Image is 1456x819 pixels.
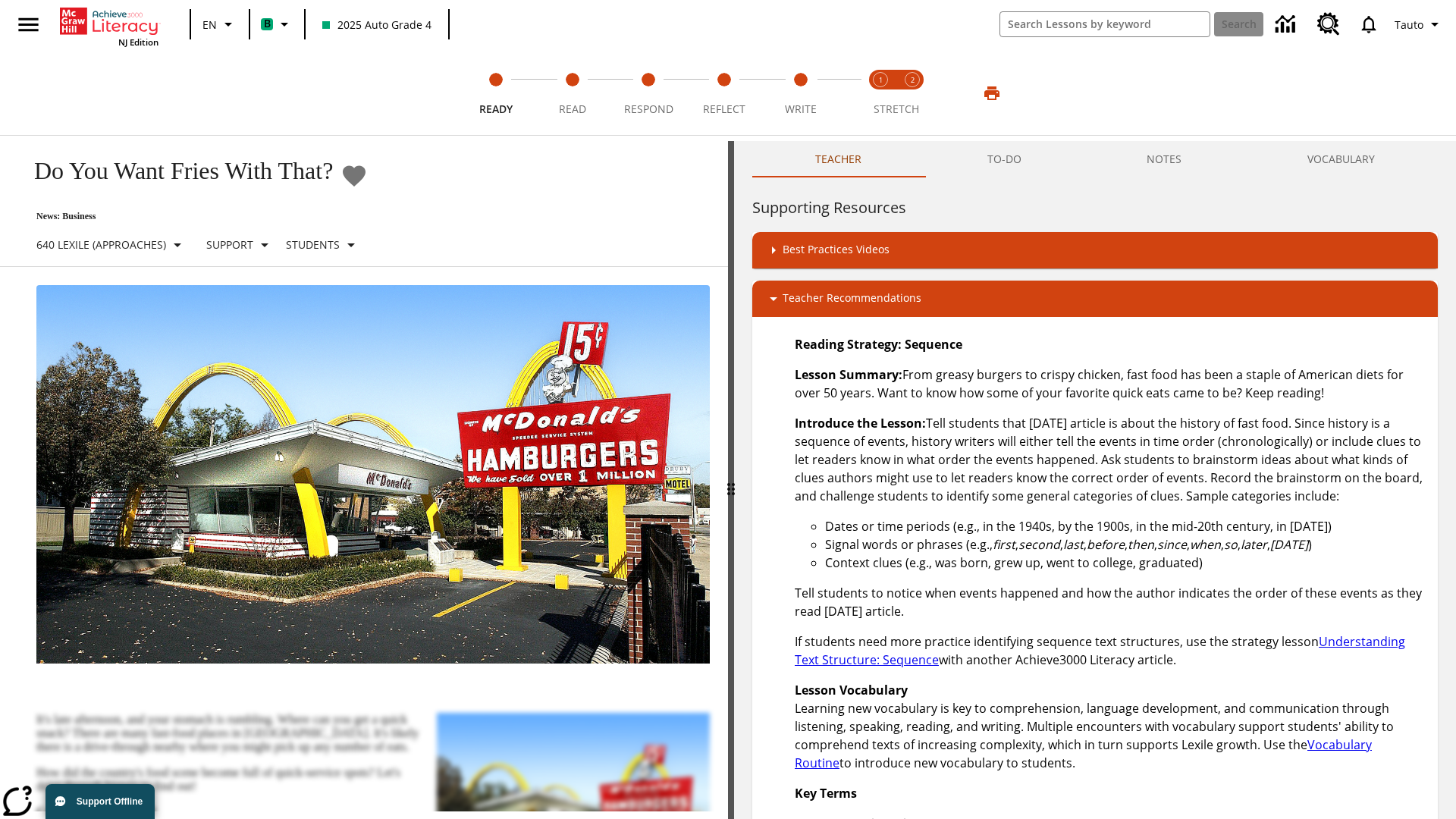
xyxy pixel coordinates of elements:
[752,196,1438,220] h6: Supporting Resources
[795,414,1426,505] p: Tell students that [DATE] article is about the history of fast food. Since history is a sequence ...
[728,141,734,819] div: Press Enter or Spacebar and then press right and left arrow keys to move the slider
[783,241,890,259] p: Best Practices Videos
[340,162,368,189] button: Add to Favorites - Do You Want Fries With That?
[1224,536,1238,553] em: so
[1241,536,1267,553] em: later
[206,237,253,253] p: Support
[255,11,300,38] button: Boost Class color is mint green. Change class color
[752,141,924,177] button: Teacher
[322,17,431,33] span: 2025 Auto Grade 4
[752,141,1438,177] div: Instructional Panel Tabs
[795,584,1426,620] p: Tell students to notice when events happened and how the author indicates the order of these even...
[528,52,616,135] button: Read step 2 of 5
[1157,536,1187,553] em: since
[734,141,1456,819] div: activity
[795,681,1426,772] p: Learning new vocabulary is key to comprehension, language development, and communication through ...
[286,237,340,253] p: Students
[795,336,902,353] strong: Reading Strategy:
[479,102,513,116] span: Ready
[1395,17,1423,33] span: Tauto
[1084,141,1245,177] button: NOTES
[1190,536,1221,553] em: when
[6,2,51,47] button: Open side menu
[60,5,158,48] div: Home
[795,366,902,383] strong: Lesson Summary:
[604,52,692,135] button: Respond step 3 of 5
[1389,11,1450,38] button: Profile/Settings
[559,102,586,116] span: Read
[879,75,883,85] text: 1
[1244,141,1438,177] button: VOCABULARY
[624,102,673,116] span: Respond
[874,102,919,116] span: STRETCH
[1000,12,1210,36] input: search field
[825,535,1426,554] li: Signal words or phrases (e.g., , , , , , , , , , )
[45,784,155,819] button: Support Offline
[1266,4,1308,45] a: Data Center
[795,415,926,431] strong: Introduce the Lesson:
[680,52,768,135] button: Reflect step 4 of 5
[1128,536,1154,553] em: then
[757,52,845,135] button: Write step 5 of 5
[752,232,1438,268] div: Best Practices Videos
[911,75,915,85] text: 2
[18,157,333,185] h1: Do You Want Fries With That?
[196,11,244,38] button: Language: EN, Select a language
[18,211,368,222] p: News: Business
[795,632,1426,669] p: If students need more practice identifying sequence text structures, use the strategy lesson with...
[858,52,902,135] button: Stretch Read step 1 of 2
[783,290,921,308] p: Teacher Recommendations
[77,796,143,807] span: Support Offline
[1270,536,1308,553] em: [DATE]
[703,102,745,116] span: Reflect
[1018,536,1060,553] em: second
[1063,536,1084,553] em: last
[825,517,1426,535] li: Dates or time periods (e.g., in the 1940s, by the 1900s, in the mid-20th century, in [DATE])
[452,52,540,135] button: Ready step 1 of 5
[36,285,710,664] img: One of the first McDonald's stores, with the iconic red sign and golden arches.
[968,80,1016,107] button: Print
[890,52,934,135] button: Stretch Respond step 2 of 2
[1308,4,1349,45] a: Resource Center, Will open in new tab
[825,554,1426,572] li: Context clues (e.g., was born, grew up, went to college, graduated)
[1087,536,1125,553] em: before
[795,366,1426,402] p: From greasy burgers to crispy chicken, fast food has been a staple of American diets for over 50 ...
[280,231,366,259] button: Select Student
[905,336,962,353] strong: Sequence
[36,237,166,253] p: 640 Lexile (Approaches)
[795,785,857,802] strong: Key Terms
[1349,5,1389,44] a: Notifications
[795,682,908,698] strong: Lesson Vocabulary
[118,36,158,48] span: NJ Edition
[30,231,193,259] button: Select Lexile, 640 Lexile (Approaches)
[202,17,217,33] span: EN
[924,141,1084,177] button: TO-DO
[993,536,1015,553] em: first
[264,14,271,33] span: B
[785,102,817,116] span: Write
[752,281,1438,317] div: Teacher Recommendations
[200,231,280,259] button: Scaffolds, Support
